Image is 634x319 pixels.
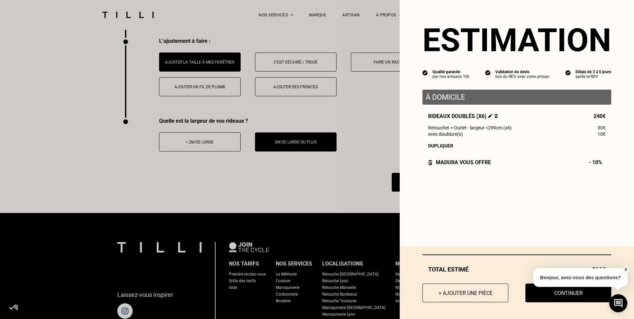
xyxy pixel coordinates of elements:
div: lors du RDV avec votre artisan [495,74,549,79]
span: 30€ [598,125,606,130]
button: X [622,266,629,273]
p: À domicile [426,93,608,101]
img: icon list info [565,70,571,76]
button: Continuer [525,284,611,302]
img: icon list info [422,70,428,76]
div: Madura vous offre [428,159,491,166]
span: 10€ [598,131,606,137]
span: avec doublure(s) [428,131,463,137]
img: icon list info [485,70,491,76]
span: Retoucher > Ourlet - largeur <299cm (x6) [428,125,512,130]
div: Qualité garantie [432,70,469,74]
section: Estimation [422,21,611,59]
span: Rideaux doublés (x6) [428,113,498,119]
span: 240€ [594,113,606,119]
img: Éditer [488,114,493,118]
button: + Ajouter une pièce [422,284,508,302]
img: Supprimer [494,114,498,118]
div: Dupliquer [428,143,606,148]
div: après le RDV [576,74,611,79]
div: Validation du devis [495,70,549,74]
span: - 10% [589,159,606,166]
p: Bonjour, avez-vous des questions? [533,268,628,287]
div: Total estimé [422,266,611,273]
div: par nos artisans Tilli [432,74,469,79]
div: Délais de 3 à 5 jours [576,70,611,74]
